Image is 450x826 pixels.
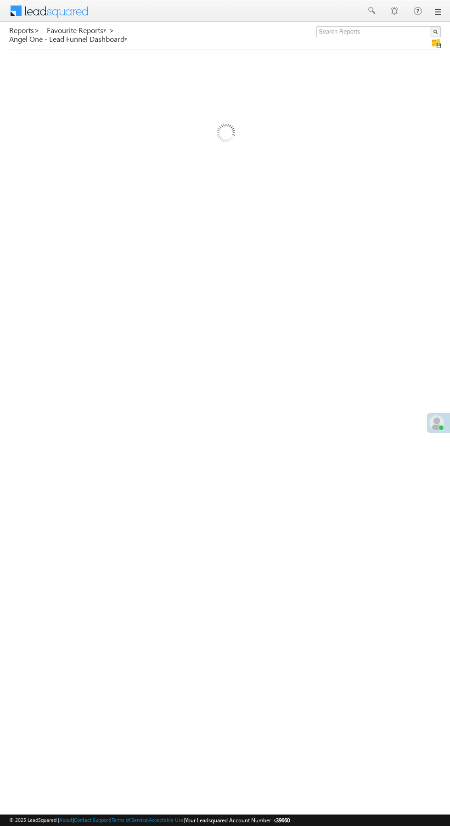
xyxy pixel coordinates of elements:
[178,87,273,182] img: Loading...
[276,817,290,824] span: 39660
[112,817,147,823] a: Terms of Service
[74,817,110,823] a: Contact Support
[34,25,39,35] span: >
[9,816,290,825] span: © 2025 LeadSquared | | | | |
[316,26,441,37] input: Search Reports
[47,26,114,34] a: Favourite Reports >
[9,35,128,43] a: Angel One - Lead Funnel Dashboard
[59,817,73,823] a: About
[432,39,441,48] img: Manage all your saved reports!
[109,25,114,35] span: >
[185,817,290,824] span: Your Leadsquared Account Number is
[149,817,184,823] a: Acceptable Use
[9,26,39,34] a: Reports>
